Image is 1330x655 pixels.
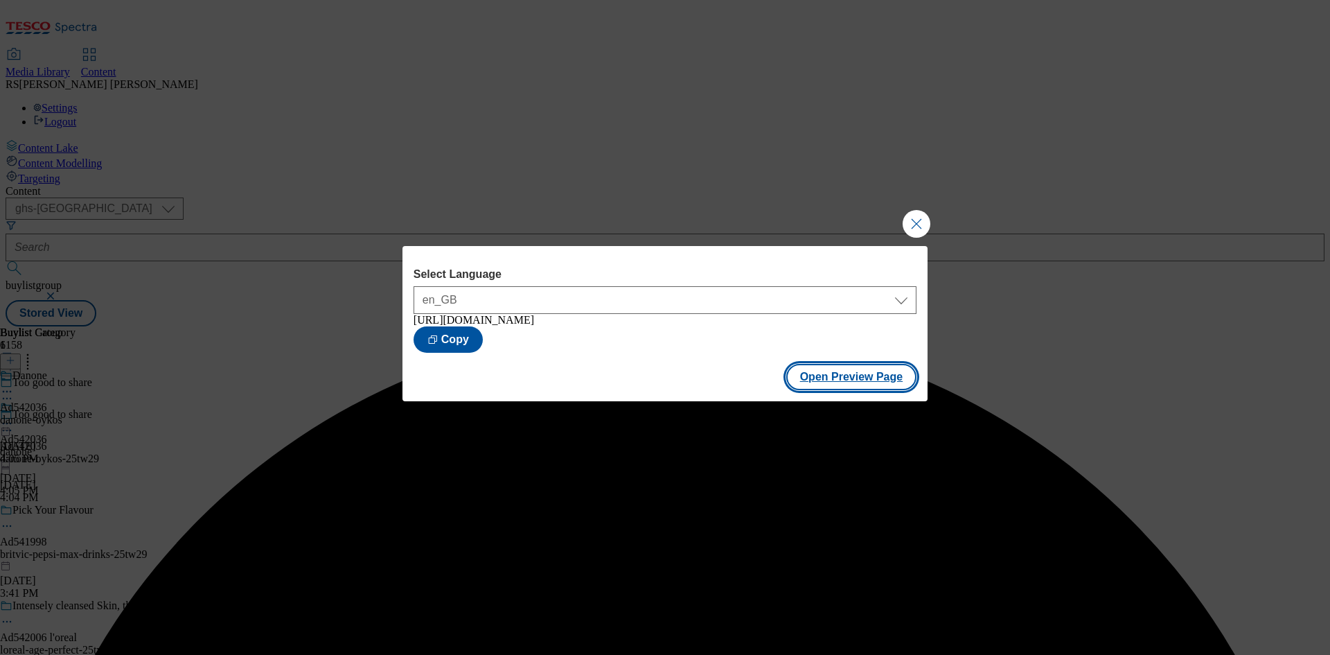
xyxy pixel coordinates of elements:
button: Open Preview Page [786,364,917,390]
div: Modal [402,246,928,401]
div: [URL][DOMAIN_NAME] [414,314,916,326]
button: Copy [414,326,483,353]
label: Select Language [414,268,916,281]
button: Close Modal [903,210,930,238]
